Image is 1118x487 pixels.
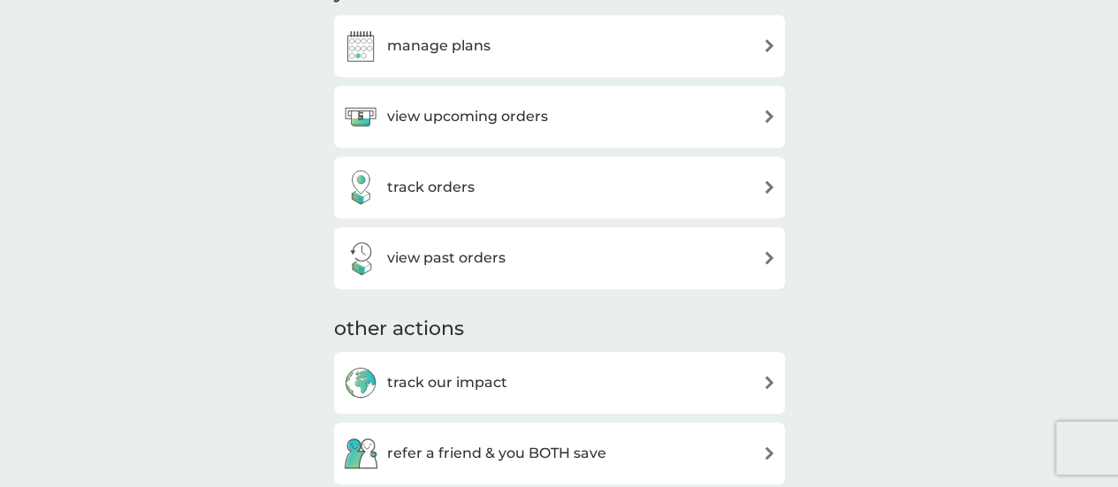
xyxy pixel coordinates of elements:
[387,371,507,394] h3: track our impact
[763,39,776,52] img: arrow right
[763,110,776,123] img: arrow right
[763,251,776,264] img: arrow right
[763,446,776,460] img: arrow right
[387,176,475,199] h3: track orders
[334,316,464,343] h3: other actions
[763,376,776,389] img: arrow right
[387,247,506,270] h3: view past orders
[387,34,491,57] h3: manage plans
[387,105,548,128] h3: view upcoming orders
[763,180,776,194] img: arrow right
[387,442,606,465] h3: refer a friend & you BOTH save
